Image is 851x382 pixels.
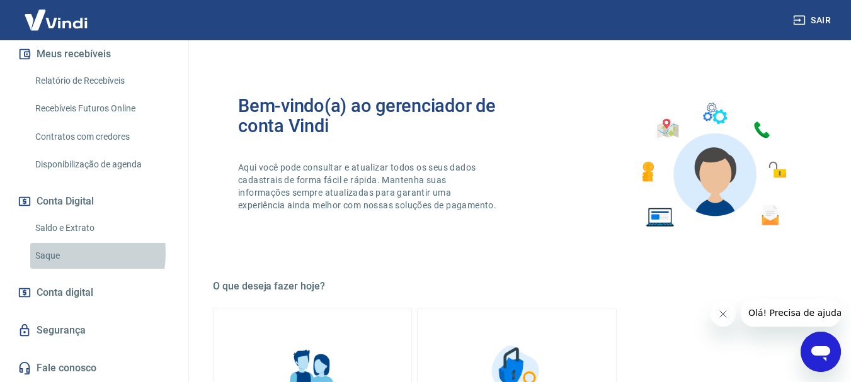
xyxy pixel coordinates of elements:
button: Meus recebíveis [15,40,173,68]
a: Saldo e Extrato [30,215,173,241]
iframe: Mensagem da empresa [741,299,841,327]
a: Disponibilização de agenda [30,152,173,177]
a: Recebíveis Futuros Online [30,96,173,121]
button: Sair [791,9,836,32]
span: Olá! Precisa de ajuda? [8,9,106,19]
h5: O que deseja fazer hoje? [213,280,821,293]
span: Conta digital [37,284,93,301]
iframe: Botão para abrir a janela de mensagens [801,332,841,372]
iframe: Fechar mensagem [711,301,736,327]
button: Conta Digital [15,188,173,215]
img: Imagem de um avatar masculino com diversos icones exemplificando as funcionalidades do gerenciado... [631,96,796,235]
h2: Bem-vindo(a) ao gerenciador de conta Vindi [238,96,517,136]
img: Vindi [15,1,97,39]
a: Conta digital [15,279,173,306]
a: Contratos com credores [30,124,173,150]
p: Aqui você pode consultar e atualizar todos os seus dados cadastrais de forma fácil e rápida. Mant... [238,161,499,211]
a: Segurança [15,317,173,344]
a: Relatório de Recebíveis [30,68,173,94]
a: Fale conosco [15,354,173,382]
a: Saque [30,243,173,269]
